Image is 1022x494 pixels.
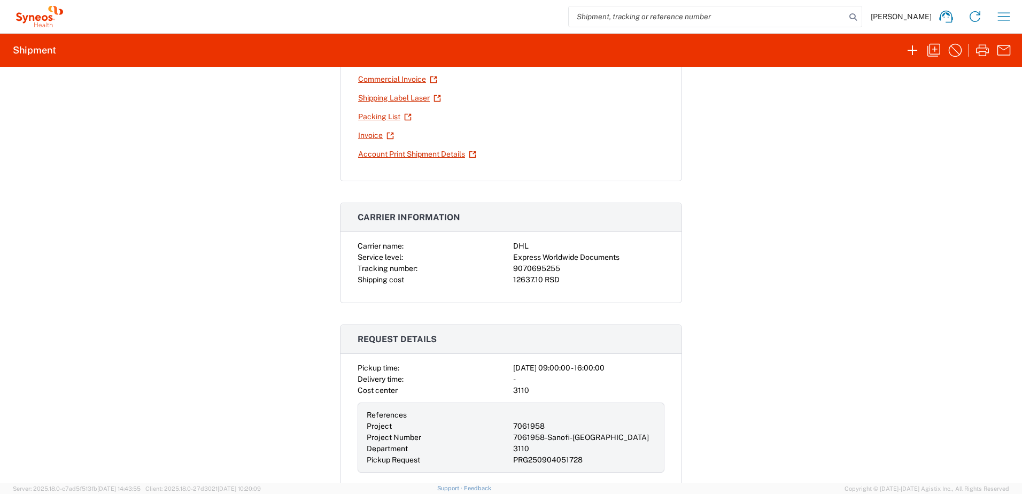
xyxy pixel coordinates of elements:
a: Invoice [358,126,394,145]
span: Shipping cost [358,275,404,284]
div: 9070695255 [513,263,664,274]
span: Tracking number: [358,264,417,273]
a: Shipping Label Laser [358,89,442,107]
div: 3110 [513,385,664,396]
div: Pickup Request [367,454,509,466]
span: Carrier information [358,212,460,222]
div: 7061958-Sanofi-[GEOGRAPHIC_DATA] [513,432,655,443]
input: Shipment, tracking or reference number [569,6,846,27]
span: [DATE] 14:43:55 [97,485,141,492]
div: 3110 [513,443,655,454]
div: Project [367,421,509,432]
div: 7061958 [513,421,655,432]
a: Packing List [358,107,412,126]
span: Client: 2025.18.0-27d3021 [145,485,261,492]
div: - [513,374,664,385]
span: [DATE] 10:20:09 [218,485,261,492]
a: Support [437,485,464,491]
span: Service level: [358,253,403,261]
span: Carrier name: [358,242,404,250]
div: Express Worldwide Documents [513,252,664,263]
div: Department [367,443,509,454]
a: Commercial Invoice [358,70,438,89]
div: [DATE] 09:00:00 - 16:00:00 [513,362,664,374]
span: References [367,411,407,419]
span: Cost center [358,386,398,395]
h2: Shipment [13,44,56,57]
span: Delivery time: [358,375,404,383]
span: Copyright © [DATE]-[DATE] Agistix Inc., All Rights Reserved [845,484,1009,493]
div: 12637.10 RSD [513,274,664,285]
div: Project Number [367,432,509,443]
span: Request details [358,334,437,344]
div: DHL [513,241,664,252]
span: [PERSON_NAME] [871,12,932,21]
span: Server: 2025.18.0-c7ad5f513fb [13,485,141,492]
a: Account Print Shipment Details [358,145,477,164]
a: Feedback [464,485,491,491]
span: Pickup time: [358,364,399,372]
div: PRG250904051728 [513,454,655,466]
